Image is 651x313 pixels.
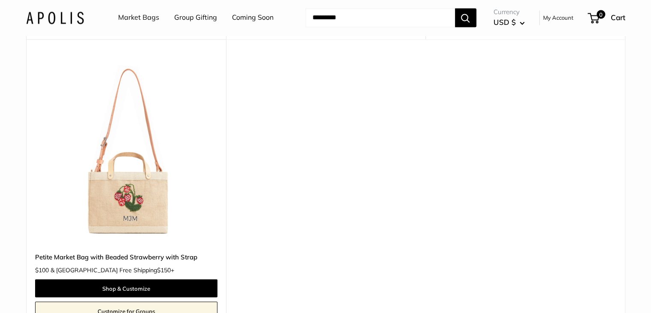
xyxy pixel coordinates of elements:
a: 0 Cart [589,11,625,25]
span: Currency [493,6,525,18]
a: My Account [543,13,574,23]
img: Petite Market Bag with Beaded Strawberry with Strap [35,60,217,243]
img: Apolis [26,12,84,24]
a: Coming Soon [232,12,273,24]
a: Petite Market Bag with Beaded Strawberry with Strap [35,252,217,262]
span: & [GEOGRAPHIC_DATA] Free Shipping + [51,267,174,273]
span: Cart [611,13,625,22]
input: Search... [306,9,455,27]
span: 0 [596,10,605,19]
button: Search [455,9,476,27]
a: Shop & Customize [35,279,217,297]
a: Petite Market Bag with Beaded Strawberry with StrapPetite Market Bag with Beaded Strawberry with ... [35,60,217,243]
span: $150 [157,266,171,274]
button: USD $ [493,16,525,30]
span: USD $ [493,18,516,27]
span: $100 [35,266,49,274]
a: Group Gifting [174,12,217,24]
a: Market Bags [118,12,159,24]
